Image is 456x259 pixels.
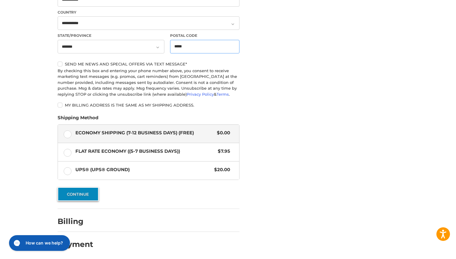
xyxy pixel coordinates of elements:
[170,33,239,38] label: Postal Code
[187,92,214,97] a: Privacy Policy
[58,103,239,107] label: My billing address is the same as my shipping address.
[58,68,239,98] div: By checking this box and entering your phone number above, you consent to receive marketing text ...
[58,33,164,38] label: State/Province
[58,10,239,15] label: Country
[75,148,215,155] span: Flat Rate Economy ((5-7 Business Days))
[75,129,214,136] span: Economy Shipping (7-12 Business Days) (Free)
[75,166,211,173] span: UPS® (UPS® Ground)
[58,217,93,226] h2: Billing
[211,166,230,173] span: $20.00
[217,92,229,97] a: Terms
[58,187,99,201] button: Continue
[58,114,98,124] legend: Shipping Method
[215,148,230,155] span: $7.95
[214,129,230,136] span: $0.00
[6,233,72,253] iframe: Gorgias live chat messenger
[58,240,93,249] h2: Payment
[58,62,239,66] label: Send me news and special offers via text message*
